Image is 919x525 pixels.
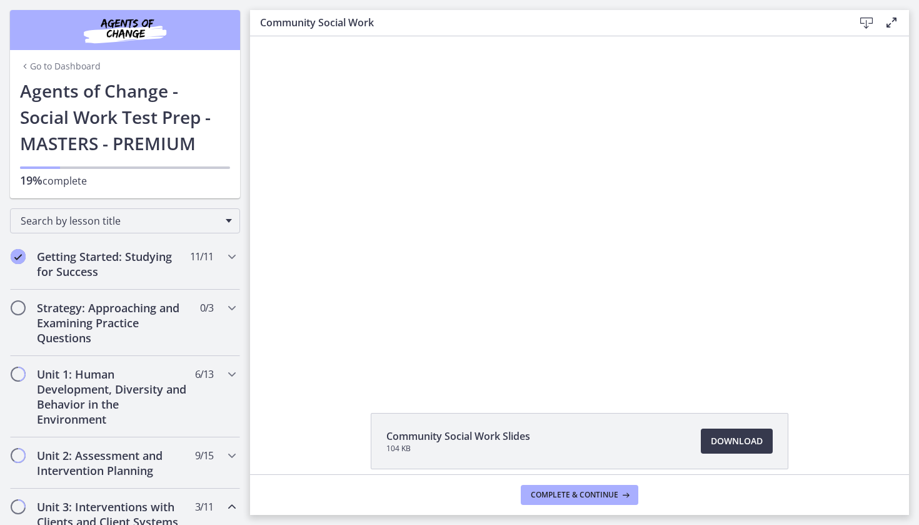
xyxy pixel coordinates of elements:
div: Search by lesson title [10,208,240,233]
h1: Agents of Change - Social Work Test Prep - MASTERS - PREMIUM [20,78,230,156]
iframe: Video Lesson [250,36,909,384]
span: 3 / 11 [195,499,213,514]
h2: Strategy: Approaching and Examining Practice Questions [37,300,189,345]
p: complete [20,173,230,188]
span: Search by lesson title [21,214,219,228]
h2: Unit 1: Human Development, Diversity and Behavior in the Environment [37,367,189,427]
button: Complete & continue [521,485,638,505]
span: Community Social Work Slides [386,429,530,444]
img: Agents of Change Social Work Test Prep [50,15,200,45]
h2: Getting Started: Studying for Success [37,249,189,279]
i: Completed [11,249,26,264]
span: 0 / 3 [200,300,213,315]
h2: Unit 2: Assessment and Intervention Planning [37,448,189,478]
span: 104 KB [386,444,530,454]
span: 11 / 11 [190,249,213,264]
a: Go to Dashboard [20,60,101,73]
a: Download [701,429,773,454]
span: 9 / 15 [195,448,213,463]
span: 19% [20,173,43,188]
span: Download [711,434,763,449]
span: Complete & continue [531,490,618,500]
span: 6 / 13 [195,367,213,382]
h3: Community Social Work [260,15,834,30]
